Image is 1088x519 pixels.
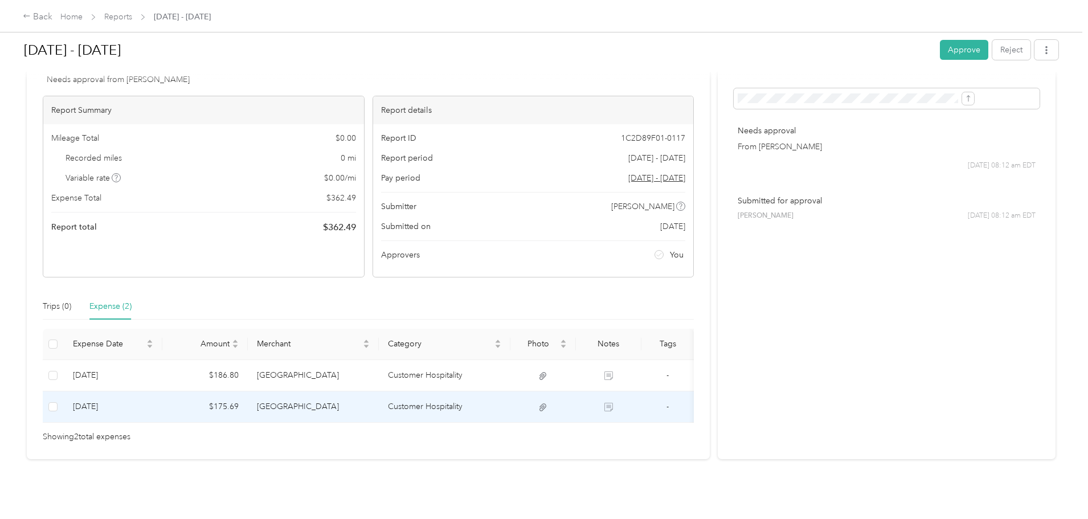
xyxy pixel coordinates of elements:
iframe: Everlance-gr Chat Button Frame [1024,455,1088,519]
th: Tags [641,329,694,360]
th: Category [379,329,510,360]
p: Needs approval [738,125,1036,137]
span: caret-down [363,343,370,350]
span: - [666,402,669,411]
span: [PERSON_NAME] [611,201,674,212]
th: Expense Date [64,329,162,360]
a: Reports [104,12,132,22]
th: Photo [510,329,576,360]
span: 1C2D89F01-0117 [621,132,685,144]
th: Merchant [248,329,379,360]
span: caret-up [363,338,370,345]
span: Submitter [381,201,416,212]
div: Trips (0) [43,300,71,313]
div: Report details [373,96,694,124]
p: From [PERSON_NAME] [738,141,1036,153]
p: Submitted for approval [738,195,1036,207]
span: Go to pay period [628,172,685,184]
th: Amount [162,329,248,360]
span: Expense Date [73,339,144,349]
span: Expense Total [51,192,101,204]
td: 8-24-2025 [64,391,162,423]
span: Report ID [381,132,416,144]
span: Recorded miles [66,152,122,164]
td: Customer Hospitality [379,360,510,391]
span: caret-up [494,338,501,345]
th: Notes [576,329,641,360]
span: $ 362.49 [323,220,356,234]
span: Photo [520,339,558,349]
span: caret-down [232,343,239,350]
span: caret-down [560,343,567,350]
span: caret-up [232,338,239,345]
span: Report total [51,221,97,233]
span: Variable rate [66,172,121,184]
span: Merchant [257,339,361,349]
span: Report period [381,152,433,164]
span: [DATE] 08:12 am EDT [968,161,1036,171]
td: 8-24-2025 [64,360,162,391]
div: Back [23,10,52,24]
span: [PERSON_NAME] [738,211,793,221]
button: Approve [940,40,988,60]
span: [DATE] - [DATE] [628,152,685,164]
span: Amount [171,339,230,349]
span: Submitted on [381,220,431,232]
span: $ 0.00 [336,132,356,144]
span: [DATE] [660,220,685,232]
td: Hampton Inn [248,391,379,423]
span: Showing 2 total expenses [43,431,130,443]
span: $ 0.00 / mi [324,172,356,184]
span: Pay period [381,172,420,184]
button: Reject [992,40,1030,60]
span: caret-down [494,343,501,350]
a: Home [60,12,83,22]
span: [DATE] - [DATE] [154,11,211,23]
td: $186.80 [162,360,248,391]
td: - [641,391,694,423]
td: Customer Hospitality [379,391,510,423]
h1: Aug 18 - 24, 2025 [24,36,932,64]
div: Report Summary [43,96,364,124]
span: Approvers [381,249,420,261]
div: Expense (2) [89,300,132,313]
span: $ 362.49 [326,192,356,204]
span: caret-up [560,338,567,345]
span: caret-down [146,343,153,350]
span: You [670,249,684,261]
span: Category [388,339,492,349]
span: Mileage Total [51,132,99,144]
div: Tags [651,339,685,349]
span: caret-up [146,338,153,345]
span: 0 mi [341,152,356,164]
span: [DATE] 08:12 am EDT [968,211,1036,221]
td: $175.69 [162,391,248,423]
td: Hampton Inn [248,360,379,391]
